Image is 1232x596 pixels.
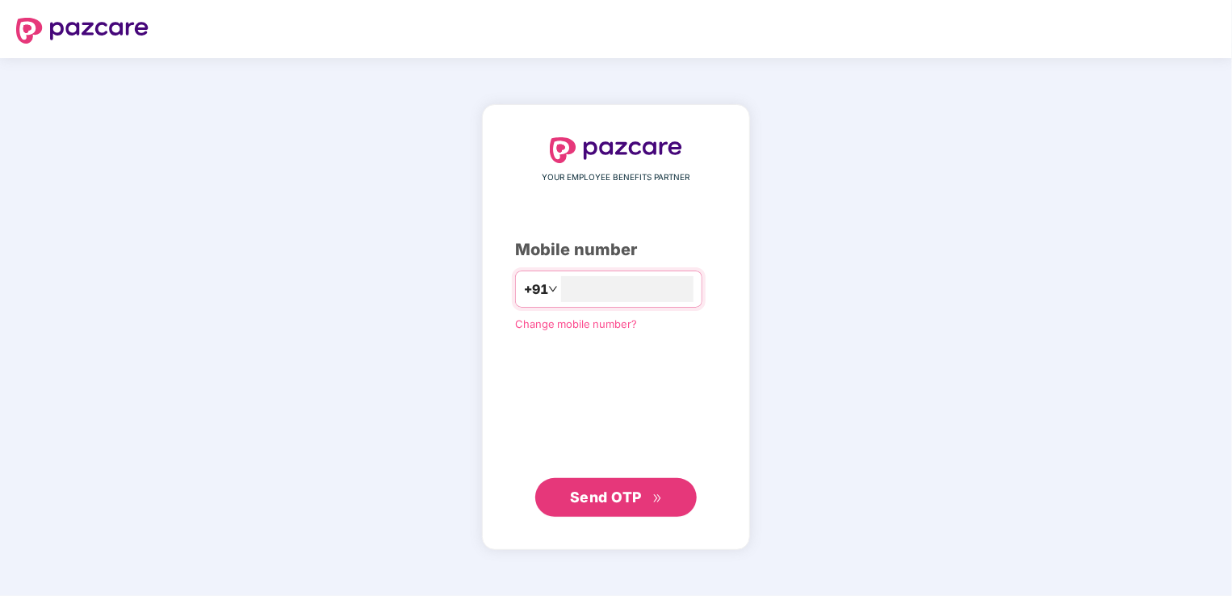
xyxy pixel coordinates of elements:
[570,489,642,506] span: Send OTP
[543,171,690,184] span: YOUR EMPLOYEE BENEFITS PARTNER
[652,493,663,504] span: double-right
[515,317,637,330] a: Change mobile number?
[524,279,548,300] span: +91
[515,237,717,262] div: Mobile number
[16,18,149,44] img: logo
[535,478,697,517] button: Send OTPdouble-right
[548,284,558,294] span: down
[550,137,682,163] img: logo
